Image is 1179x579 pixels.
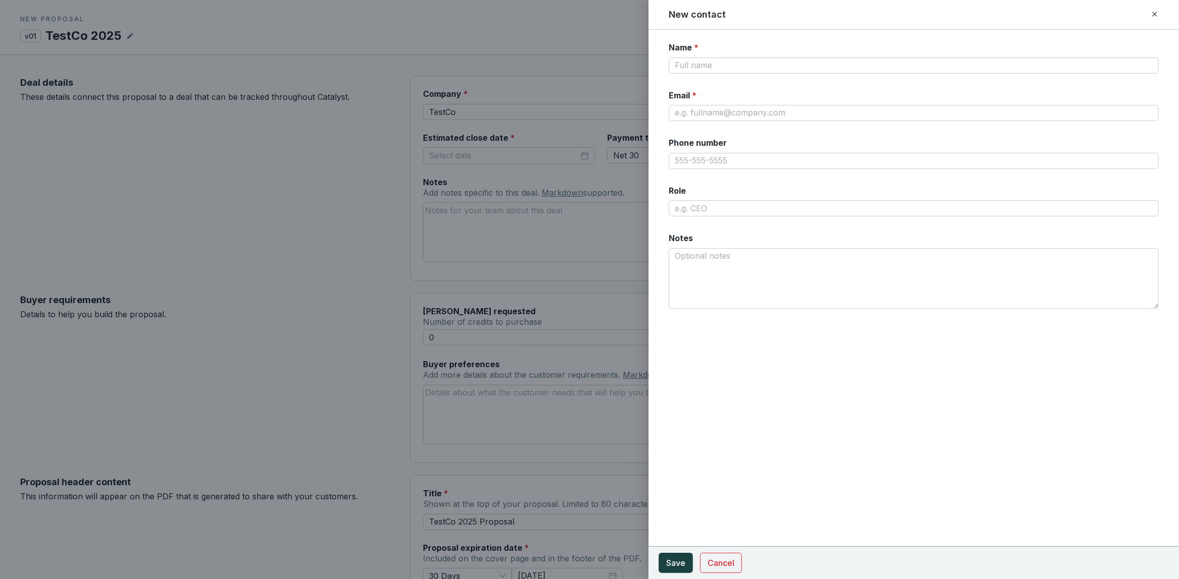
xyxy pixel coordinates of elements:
[666,557,685,569] span: Save
[669,153,1159,169] input: 555-555-5555
[669,233,693,244] label: Notes
[700,553,742,573] button: Cancel
[669,105,1159,121] input: e.g. fullname@company.com
[708,557,734,569] span: Cancel
[669,42,699,53] label: Name
[659,553,693,573] button: Save
[669,8,726,21] h2: New contact
[669,90,696,101] label: Email
[669,137,727,148] label: Phone number
[669,57,1159,74] input: Full name
[669,200,1159,216] input: e.g. CEO
[669,185,686,196] label: Role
